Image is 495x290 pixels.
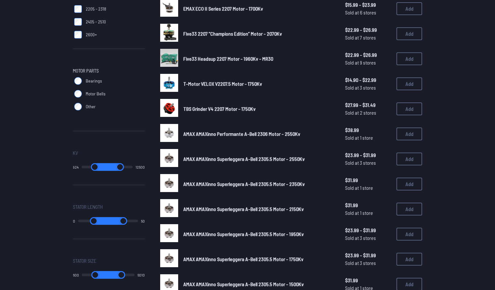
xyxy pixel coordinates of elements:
[396,102,422,115] button: Add
[160,249,178,267] img: image
[183,206,304,212] span: AMAX AMAXinno Superleggera A-Bell 2305.5 Motor - 2150Kv
[345,259,391,267] span: Sold at 3 stores
[345,201,391,209] span: $31.99
[183,80,335,88] a: T-Motor VELOX V2207.5 Motor - 1750Kv
[183,5,335,13] a: EMAX ECO II Series 2207 Motor - 1700Kv
[160,199,178,217] img: image
[160,24,178,44] a: image
[160,99,178,119] a: image
[183,256,303,262] span: AMAX AMAXinno Superleggera A-Bell 2305.5 Motor - 1750Kv
[86,19,106,25] span: 2405 - 2510
[345,34,391,41] span: Sold at 7 stores
[345,209,391,217] span: Sold at 1 store
[160,99,178,117] img: image
[160,124,178,142] img: image
[345,151,391,159] span: $23.99 - $31.99
[160,174,178,192] img: image
[183,31,282,37] span: Five33 2207 “Champions Edition” Motor - 2070Kv
[73,67,99,75] span: Motor Parts
[345,226,391,234] span: $23.99 - $31.99
[160,224,178,244] a: image
[183,255,335,263] a: AMAX AMAXinno Superleggera A-Bell 2305.5 Motor - 1750Kv
[183,56,273,62] span: Five33 Headsup 2207 Motor - 1960Kv - MR30
[396,77,422,90] button: Add
[183,30,335,38] a: Five33 2207 “Champions Edition” Motor - 2070Kv
[396,153,422,165] button: Add
[160,49,178,67] img: image
[183,55,335,63] a: Five33 Headsup 2207 Motor - 1960Kv - MR30
[160,21,178,45] img: image
[345,51,391,59] span: $22.99 - $26.99
[345,184,391,192] span: Sold at 1 store
[345,59,391,66] span: Sold at 9 stores
[345,277,391,284] span: $31.99
[74,5,82,13] input: 2205 - 2318
[183,81,262,87] span: T-Motor VELOX V2207.5 Motor - 1750Kv
[183,156,305,162] span: AMAX AMAXinno Superleggera A-Bell 2305.5 Motor - 2550Kv
[160,224,178,242] img: image
[160,149,178,169] a: image
[73,218,75,224] output: 0
[137,272,145,277] output: 6010
[86,6,106,12] span: 2205 - 2318
[396,52,422,65] button: Add
[160,249,178,269] a: image
[74,103,82,110] input: Other
[345,159,391,167] span: Sold at 3 stores
[74,90,82,98] input: Motor Bells
[345,26,391,34] span: $22.99 - $26.99
[73,149,78,157] span: Kv
[183,230,335,238] a: AMAX AMAXinno Superleggera A-Bell 2305.5 Motor - 1950Kv
[183,280,335,288] a: AMAX AMAXinno Superleggera A-Bell 2305.5 Motor - 1500Kv
[74,18,82,26] input: 2405 - 2510
[396,178,422,190] button: Add
[86,78,102,84] span: Bearings
[73,257,96,265] span: Stator Size
[183,105,335,113] a: TBS Grinder V4 2207 Motor - 1750Kv
[345,134,391,142] span: Sold at 1 store
[396,253,422,266] button: Add
[345,84,391,92] span: Sold at 3 stores
[183,5,263,12] span: EMAX ECO II Series 2207 Motor - 1700Kv
[183,231,304,237] span: AMAX AMAXinno Superleggera A-Bell 2305.5 Motor - 1950Kv
[396,127,422,140] button: Add
[183,180,335,188] a: AMAX AMAXinno Superleggera A-Bell 2305.5 Motor - 2350Kv
[86,31,97,38] span: 2600+
[183,155,335,163] a: AMAX AMAXinno Superleggera A-Bell 2305.5 Motor - 2550Kv
[396,203,422,215] button: Add
[73,164,79,170] output: 924
[183,281,304,287] span: AMAX AMAXinno Superleggera A-Bell 2305.5 Motor - 1500Kv
[160,74,178,94] a: image
[160,149,178,167] img: image
[345,251,391,259] span: $23.99 - $31.99
[396,27,422,40] button: Add
[345,126,391,134] span: $38.99
[396,228,422,241] button: Add
[160,74,178,92] img: image
[73,203,103,211] span: Stator Length
[141,218,145,224] output: 50
[396,2,422,15] button: Add
[345,234,391,242] span: Sold at 3 stores
[183,205,335,213] a: AMAX AMAXinno Superleggera A-Bell 2305.5 Motor - 2150Kv
[345,176,391,184] span: $31.99
[345,109,391,117] span: Sold at 2 stores
[86,91,106,97] span: Motor Bells
[345,9,391,16] span: Sold at 6 stores
[160,49,178,69] a: image
[345,76,391,84] span: $14.90 - $22.99
[160,124,178,144] a: image
[160,199,178,219] a: image
[345,1,391,9] span: $15.99 - $23.99
[135,164,145,170] output: 12500
[183,181,305,187] span: AMAX AMAXinno Superleggera A-Bell 2305.5 Motor - 2350Kv
[73,272,79,277] output: 600
[183,106,256,112] span: TBS Grinder V4 2207 Motor - 1750Kv
[74,77,82,85] input: Bearings
[74,31,82,39] input: 2600+
[86,103,96,110] span: Other
[183,131,300,137] span: AMAX AMAXinno Performante A-Bell 2306 Motor - 2550Kv
[160,174,178,194] a: image
[183,130,335,138] a: AMAX AMAXinno Performante A-Bell 2306 Motor - 2550Kv
[345,101,391,109] span: $27.99 - $31.49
